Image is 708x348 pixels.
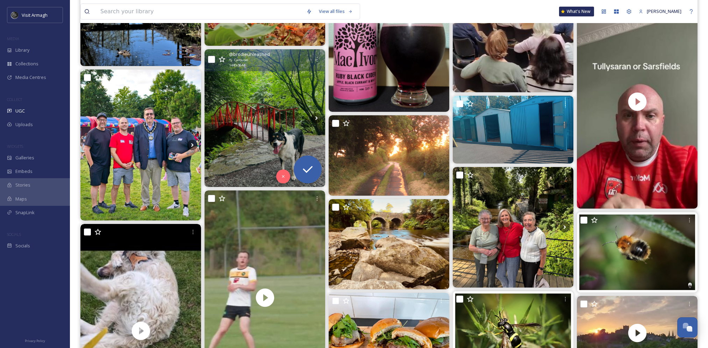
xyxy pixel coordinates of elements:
span: Uploads [15,121,33,128]
span: @ brodieunleashed [229,51,270,58]
a: Privacy Policy [25,336,45,345]
span: Carousel [234,58,248,63]
span: Media Centres [15,74,46,81]
img: THE-FIRST-PLACE-VISIT-ARMAGH.COM-BLACK.jpg [11,12,18,19]
img: vibearmagh held an amazing event for the community! Just a few moments captured. #vibearmagh #vib... [80,70,201,220]
img: 🤔Need a new shed before the winter time?🤔 Then why not call in and have a look around?👀 We have a... [453,96,573,164]
span: SnapLink [15,209,35,216]
a: [PERSON_NAME] [635,5,685,18]
span: 1440 x 1644 [229,63,245,68]
button: Open Chat [677,317,698,338]
span: WIDGETS [7,144,23,149]
span: Visit Armagh [22,12,48,18]
span: Collections [15,60,38,67]
img: Into the sunlight. #sunset#sunsetphotography#sunsetcaptures #skycaptures #insta_armagh #sunsetpic... [329,115,449,196]
img: Another successful #wrinklytour to #basilsheils bar in #countyarmagh. Very nice lunch, would defi... [453,167,573,288]
a: What's New [559,7,594,16]
span: Privacy Policy [25,339,45,343]
span: Embeds [15,168,33,175]
span: UGC [15,108,25,114]
span: MEDIA [7,36,19,41]
img: Common carder bee #riverblackwater #armagh #bees #bee #beesofinstagram #flowers #flowersofinstagr... [577,212,698,292]
a: View all files [315,5,356,18]
span: [PERSON_NAME] [647,8,681,14]
img: The diva decided it was too cloudy and rainy for the mountains today 🐶🪾🎾 #dog #dogsofinstagram #s... [205,49,325,187]
span: Maps [15,196,27,202]
input: Search your library [97,4,303,19]
span: SOCIALS [7,232,21,237]
span: Stories [15,182,30,188]
span: Galleries [15,154,34,161]
span: Library [15,47,29,53]
span: COLLECT [7,97,22,102]
span: Socials [15,242,30,249]
img: #gilford #gilfordriversidetrail #woodlands #woodlandspark #coarmagh #countyarmagh #northernirelan... [329,199,449,290]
